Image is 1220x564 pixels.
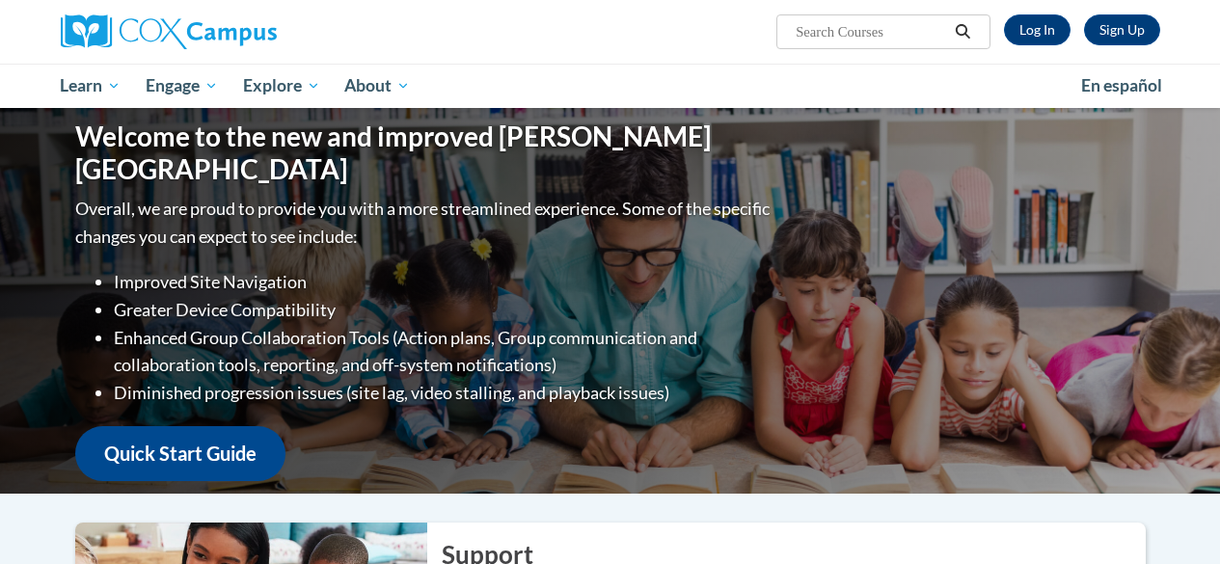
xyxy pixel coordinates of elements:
[46,64,1175,108] div: Main menu
[48,64,134,108] a: Learn
[61,14,408,49] a: Cox Campus
[61,14,277,49] img: Cox Campus
[1081,75,1162,95] span: En español
[75,195,774,251] p: Overall, we are proud to provide you with a more streamlined experience. Some of the specific cha...
[60,74,121,97] span: Learn
[146,74,218,97] span: Engage
[243,74,320,97] span: Explore
[114,268,774,296] li: Improved Site Navigation
[114,296,774,324] li: Greater Device Compatibility
[75,426,285,481] a: Quick Start Guide
[948,20,977,43] button: Search
[1069,66,1175,106] a: En español
[1084,14,1160,45] a: Register
[114,324,774,380] li: Enhanced Group Collaboration Tools (Action plans, Group communication and collaboration tools, re...
[230,64,333,108] a: Explore
[75,121,774,185] h1: Welcome to the new and improved [PERSON_NAME][GEOGRAPHIC_DATA]
[344,74,410,97] span: About
[114,379,774,407] li: Diminished progression issues (site lag, video stalling, and playback issues)
[794,20,948,43] input: Search Courses
[133,64,230,108] a: Engage
[1004,14,1071,45] a: Log In
[332,64,422,108] a: About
